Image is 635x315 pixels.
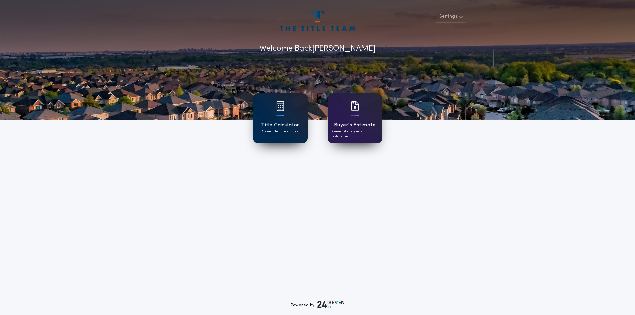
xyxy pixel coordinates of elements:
img: account-logo [280,11,355,31]
div: Powered by [291,300,345,308]
img: card icon [351,101,359,111]
a: card iconBuyer's EstimateGenerate buyer's estimates [328,93,382,143]
p: Generate title quotes [262,129,298,134]
button: Settings [435,11,466,23]
h1: Title Calculator [261,121,299,129]
img: card icon [276,101,284,111]
a: card iconTitle CalculatorGenerate title quotes [253,93,308,143]
p: Generate buyer's estimates [332,129,378,139]
h1: Buyer's Estimate [334,121,376,129]
p: Welcome Back [PERSON_NAME] [259,43,376,55]
img: logo [317,300,345,308]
